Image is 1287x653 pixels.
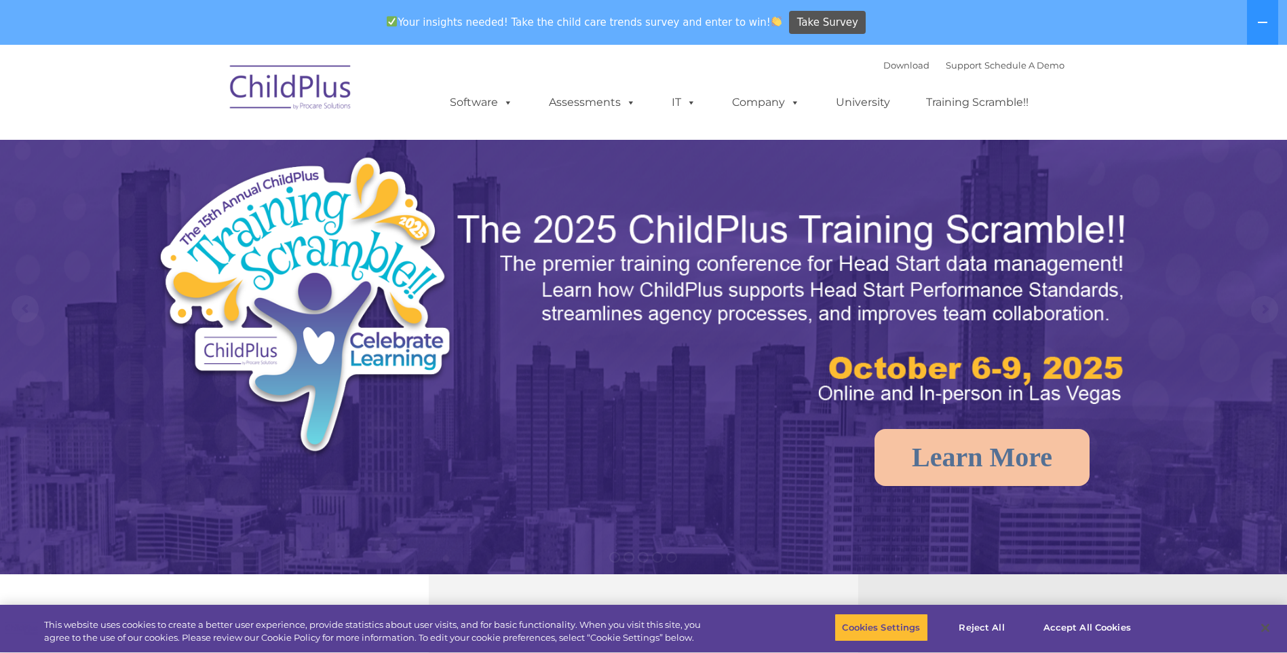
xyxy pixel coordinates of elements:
[834,614,927,642] button: Cookies Settings
[946,60,982,71] a: Support
[1036,614,1138,642] button: Accept All Cookies
[381,9,788,35] span: Your insights needed! Take the child care trends survey and enter to win!
[940,614,1024,642] button: Reject All
[822,89,904,116] a: University
[718,89,813,116] a: Company
[44,618,708,645] div: This website uses cookies to create a better user experience, provide statistics about user visit...
[436,89,526,116] a: Software
[913,89,1042,116] a: Training Scramble!!
[387,16,397,26] img: ✅
[984,60,1064,71] a: Schedule A Demo
[189,145,246,155] span: Phone number
[535,89,649,116] a: Assessments
[658,89,710,116] a: IT
[797,11,858,35] span: Take Survey
[223,56,359,124] img: ChildPlus by Procare Solutions
[883,60,1064,71] font: |
[875,429,1090,486] a: Learn More
[883,60,929,71] a: Download
[789,11,866,35] a: Take Survey
[189,90,230,100] span: Last name
[771,16,782,26] img: 👏
[1250,613,1280,643] button: Close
